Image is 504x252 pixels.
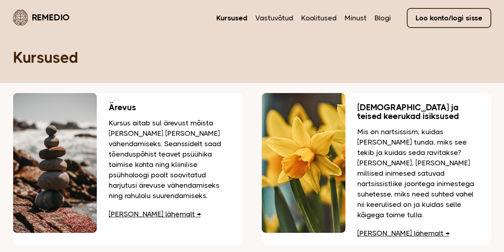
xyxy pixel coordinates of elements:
[109,210,201,218] a: [PERSON_NAME] lähemalt
[407,8,491,28] a: Loo konto/logi sisse
[357,103,479,121] h3: [DEMOGRAPHIC_DATA] ja teised keerukad isiksused
[109,103,231,112] h3: Ärevus
[109,118,231,201] p: Kursus aitab sul ärevust mõista [PERSON_NAME] [PERSON_NAME] vähendamiseks. Seanssidelt saad tõend...
[262,93,345,233] img: Nartsissid
[13,8,70,27] a: Remedio
[357,229,449,237] a: [PERSON_NAME] lähemalt
[13,48,491,67] h1: Kursused
[216,13,247,23] a: Kursused
[357,127,479,220] p: Mis on nartsissism, kuidas [PERSON_NAME] tunda, miks see tekib ja kuidas seda ravitakse? [PERSON_...
[375,13,391,23] a: Blogi
[345,13,367,23] a: Minust
[13,10,28,26] img: Remedio logo
[255,13,293,23] a: Vastuvõtud
[301,13,337,23] a: Koolitused
[13,93,97,233] img: Rannas teineteise peale hoolikalt laotud kivid, mis hoiavad tasakaalu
